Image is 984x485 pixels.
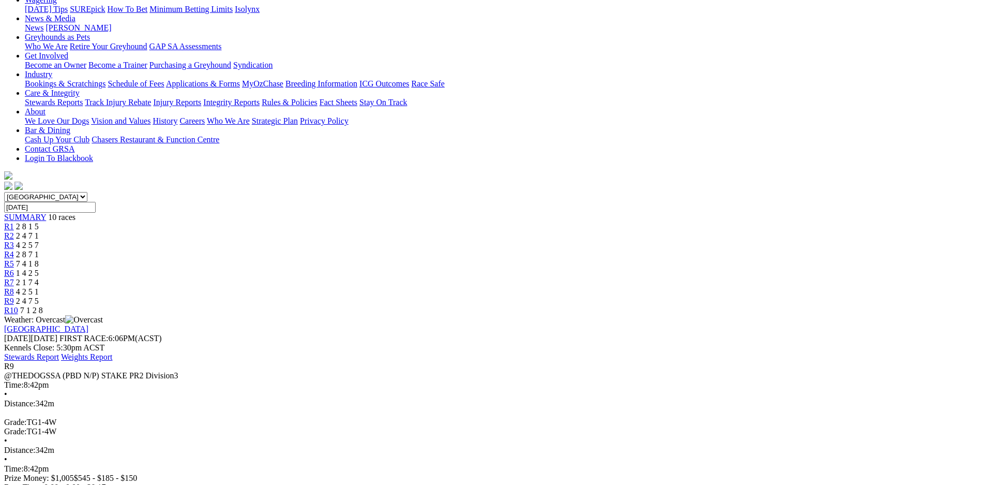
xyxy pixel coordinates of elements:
[25,98,980,107] div: Care & Integrity
[4,446,980,455] div: 342m
[4,455,7,464] span: •
[25,33,90,41] a: Greyhounds as Pets
[4,250,14,259] a: R4
[153,116,177,125] a: History
[16,222,39,231] span: 2 8 1 5
[4,371,980,380] div: @THEDOGSSA (PBD N/P) STAKE PR2 Division3
[70,5,105,13] a: SUREpick
[4,297,14,305] a: R9
[16,287,39,296] span: 4 2 5 1
[16,231,39,240] span: 2 4 7 1
[25,14,75,23] a: News & Media
[25,79,105,88] a: Bookings & Scratchings
[242,79,283,88] a: MyOzChase
[4,362,14,371] span: R9
[25,144,74,153] a: Contact GRSA
[108,79,164,88] a: Schedule of Fees
[16,250,39,259] span: 2 8 7 1
[4,474,980,483] div: Prize Money: $1,005
[4,334,31,343] span: [DATE]
[4,399,35,408] span: Distance:
[61,352,113,361] a: Weights Report
[4,287,14,296] a: R8
[4,352,59,361] a: Stewards Report
[25,23,980,33] div: News & Media
[359,98,407,107] a: Stay On Track
[59,334,162,343] span: 6:06PM(ACST)
[4,231,14,240] a: R2
[4,464,24,473] span: Time:
[207,116,250,125] a: Who We Are
[14,182,23,190] img: twitter.svg
[4,380,24,389] span: Time:
[25,42,68,51] a: Who We Are
[16,297,39,305] span: 2 4 7 5
[411,79,444,88] a: Race Safe
[91,116,150,125] a: Vision and Values
[25,116,980,126] div: About
[4,202,96,213] input: Select date
[16,259,39,268] span: 7 4 1 8
[4,343,980,352] div: Kennels Close: 5:30pm ACST
[300,116,349,125] a: Privacy Policy
[149,5,233,13] a: Minimum Betting Limits
[4,464,980,474] div: 8:42pm
[4,269,14,277] a: R6
[4,427,27,436] span: Grade:
[285,79,357,88] a: Breeding Information
[359,79,409,88] a: ICG Outcomes
[85,98,151,107] a: Track Injury Rebate
[46,23,111,32] a: [PERSON_NAME]
[179,116,205,125] a: Careers
[92,135,219,144] a: Chasers Restaurant & Function Centre
[4,306,18,315] a: R10
[4,446,35,454] span: Distance:
[153,98,201,107] a: Injury Reports
[25,79,980,89] div: Industry
[25,51,68,60] a: Get Involved
[25,135,89,144] a: Cash Up Your Club
[25,42,980,51] div: Greyhounds as Pets
[25,23,43,32] a: News
[4,315,103,324] span: Weather: Overcast
[25,89,80,97] a: Care & Integrity
[59,334,108,343] span: FIRST RACE:
[203,98,260,107] a: Integrity Reports
[25,61,86,69] a: Become an Owner
[166,79,240,88] a: Applications & Forms
[25,126,70,135] a: Bar & Dining
[70,42,147,51] a: Retire Your Greyhound
[233,61,273,69] a: Syndication
[4,222,14,231] a: R1
[4,436,7,445] span: •
[4,278,14,287] span: R7
[4,213,46,222] span: SUMMARY
[25,116,89,125] a: We Love Our Dogs
[4,418,980,427] div: TG1-4W
[149,42,222,51] a: GAP SA Assessments
[20,306,43,315] span: 7 1 2 8
[4,325,88,333] a: [GEOGRAPHIC_DATA]
[4,259,14,268] a: R5
[149,61,231,69] a: Purchasing a Greyhound
[235,5,260,13] a: Isolynx
[25,61,980,70] div: Get Involved
[4,241,14,249] a: R3
[4,334,57,343] span: [DATE]
[4,182,12,190] img: facebook.svg
[25,70,52,79] a: Industry
[16,269,39,277] span: 1 4 2 5
[4,418,27,427] span: Grade:
[108,5,148,13] a: How To Bet
[88,61,147,69] a: Become a Trainer
[4,380,980,390] div: 8:42pm
[16,278,39,287] span: 2 1 7 4
[48,213,75,222] span: 10 races
[16,241,39,249] span: 4 2 5 7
